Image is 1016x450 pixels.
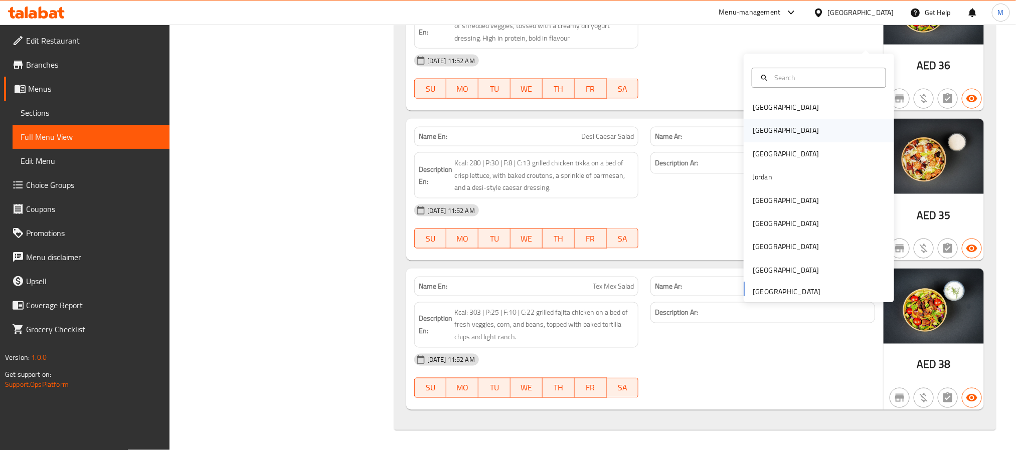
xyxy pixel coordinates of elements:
[884,269,984,344] img: mmw_638925835649149506
[4,77,170,101] a: Menus
[478,229,511,249] button: TU
[655,131,682,142] strong: Name Ar:
[547,82,571,96] span: TH
[515,232,539,246] span: WE
[917,205,936,225] span: AED
[26,179,161,191] span: Choice Groups
[914,388,934,408] button: Purchased item
[938,239,958,259] button: Not has choices
[21,131,161,143] span: Full Menu View
[939,56,951,75] span: 36
[4,173,170,197] a: Choice Groups
[450,381,474,395] span: MO
[753,102,819,113] div: [GEOGRAPHIC_DATA]
[543,79,575,99] button: TH
[579,82,603,96] span: FR
[753,195,819,206] div: [GEOGRAPHIC_DATA]
[4,53,170,77] a: Branches
[611,232,635,246] span: SA
[917,56,936,75] span: AED
[4,29,170,53] a: Edit Restaurant
[607,378,639,398] button: SA
[511,378,543,398] button: WE
[753,148,819,159] div: [GEOGRAPHIC_DATA]
[753,218,819,230] div: [GEOGRAPHIC_DATA]
[26,275,161,287] span: Upsell
[419,381,443,395] span: SU
[478,79,511,99] button: TU
[962,89,982,109] button: Available
[454,307,634,344] span: Kcal: 303 | P:25 | F:10 | C:22 grilled fajita chicken on a bed of fresh veggies, corn, and beans,...
[962,239,982,259] button: Available
[890,89,910,109] button: Not branch specific item
[917,355,936,374] span: AED
[753,125,819,136] div: [GEOGRAPHIC_DATA]
[450,82,474,96] span: MO
[423,355,479,365] span: [DATE] 11:52 AM
[579,232,603,246] span: FR
[4,317,170,341] a: Grocery Checklist
[423,206,479,215] span: [DATE] 11:52 AM
[543,378,575,398] button: TH
[5,351,30,364] span: Version:
[581,131,634,142] span: Desi Caesar Salad
[414,378,447,398] button: SU
[890,388,910,408] button: Not branch specific item
[611,381,635,395] span: SA
[611,82,635,96] span: SA
[511,79,543,99] button: WE
[543,229,575,249] button: TH
[21,155,161,167] span: Edit Menu
[454,157,634,194] span: Kcal: 280 | P:30 | F:8 | C:13 grilled chicken tikka on a bed of crisp lettuce, with baked crouton...
[4,269,170,293] a: Upsell
[482,381,506,395] span: TU
[914,239,934,259] button: Purchased item
[446,79,478,99] button: MO
[939,355,951,374] span: 38
[26,59,161,71] span: Branches
[4,197,170,221] a: Coupons
[414,79,447,99] button: SU
[26,227,161,239] span: Promotions
[607,229,639,249] button: SA
[478,378,511,398] button: TU
[450,232,474,246] span: MO
[575,229,607,249] button: FR
[828,7,894,18] div: [GEOGRAPHIC_DATA]
[4,293,170,317] a: Coverage Report
[21,107,161,119] span: Sections
[719,7,781,19] div: Menu-management
[5,368,51,381] span: Get support on:
[547,381,571,395] span: TH
[998,7,1004,18] span: M
[419,14,452,38] strong: Description En:
[575,79,607,99] button: FR
[753,265,819,276] div: [GEOGRAPHIC_DATA]
[419,82,443,96] span: SU
[13,149,170,173] a: Edit Menu
[607,79,639,99] button: SA
[938,388,958,408] button: Not has choices
[26,203,161,215] span: Coupons
[914,89,934,109] button: Purchased item
[419,232,443,246] span: SU
[31,351,47,364] span: 1.0.0
[962,388,982,408] button: Available
[4,245,170,269] a: Menu disclaimer
[884,119,984,194] img: mmw_638925835659983809
[26,251,161,263] span: Menu disclaimer
[13,101,170,125] a: Sections
[28,83,161,95] span: Menus
[26,35,161,47] span: Edit Restaurant
[890,239,910,259] button: Not branch specific item
[515,82,539,96] span: WE
[26,323,161,335] span: Grocery Checklist
[482,82,506,96] span: TU
[5,378,69,391] a: Support.OpsPlatform
[655,157,698,169] strong: Description Ar:
[515,381,539,395] span: WE
[547,232,571,246] span: TH
[446,378,478,398] button: MO
[770,72,880,83] input: Search
[446,229,478,249] button: MO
